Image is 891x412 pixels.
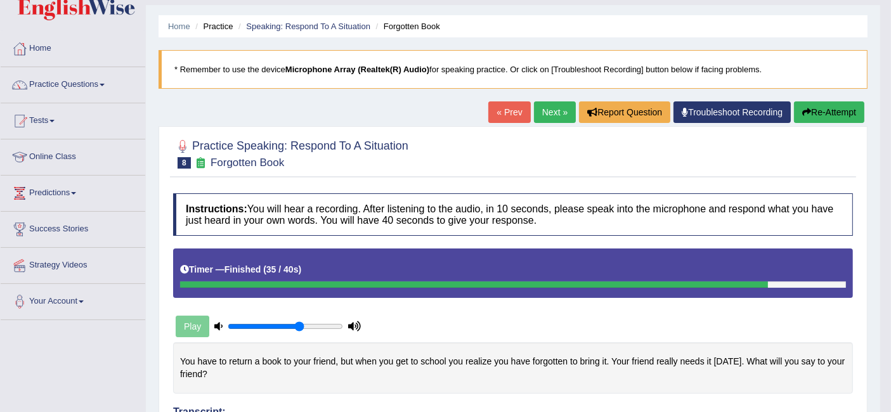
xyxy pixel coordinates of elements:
[246,22,370,31] a: Speaking: Respond To A Situation
[194,157,207,169] small: Exam occurring question
[263,264,266,274] b: (
[794,101,864,123] button: Re-Attempt
[673,101,791,123] a: Troubleshoot Recording
[1,139,145,171] a: Online Class
[1,67,145,99] a: Practice Questions
[373,20,440,32] li: Forgotten Book
[579,101,670,123] button: Report Question
[1,31,145,63] a: Home
[192,20,233,32] li: Practice
[224,264,261,274] b: Finished
[1,212,145,243] a: Success Stories
[299,264,302,274] b: )
[178,157,191,169] span: 8
[1,284,145,316] a: Your Account
[186,203,247,214] b: Instructions:
[173,342,853,394] div: You have to return a book to your friend, but when you get to school you realize you have forgott...
[266,264,299,274] b: 35 / 40s
[180,265,301,274] h5: Timer —
[1,103,145,135] a: Tests
[1,248,145,280] a: Strategy Videos
[173,193,853,236] h4: You will hear a recording. After listening to the audio, in 10 seconds, please speak into the mic...
[159,50,868,89] blockquote: * Remember to use the device for speaking practice. Or click on [Troubleshoot Recording] button b...
[285,65,429,74] b: Microphone Array (Realtek(R) Audio)
[211,157,284,169] small: Forgotten Book
[173,137,408,169] h2: Practice Speaking: Respond To A Situation
[534,101,576,123] a: Next »
[168,22,190,31] a: Home
[1,176,145,207] a: Predictions
[488,101,530,123] a: « Prev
